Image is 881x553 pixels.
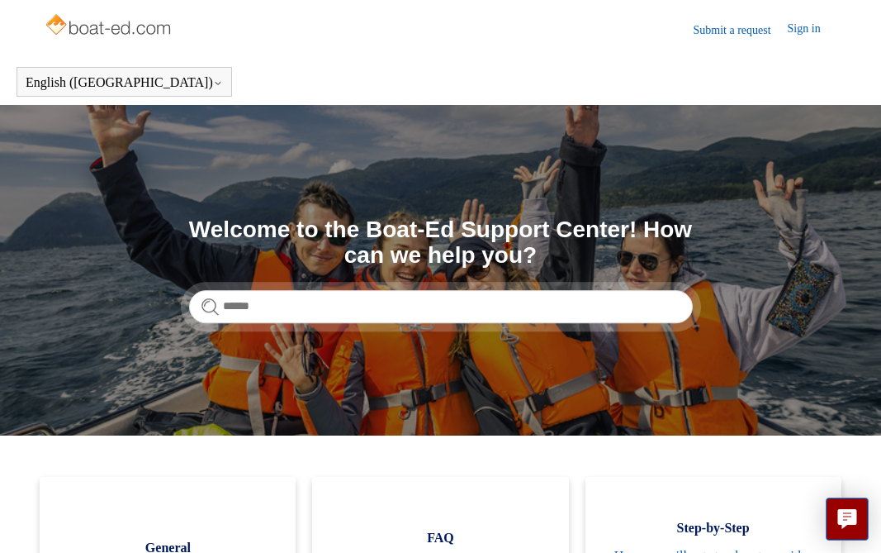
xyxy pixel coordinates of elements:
span: FAQ [337,528,543,548]
input: Search [189,290,693,323]
img: Boat-Ed Help Center home page [44,10,175,43]
button: Live chat [826,498,869,541]
h1: Welcome to the Boat-Ed Support Center! How can we help you? [189,217,693,269]
a: Sign in [788,20,837,40]
a: Submit a request [693,21,787,39]
span: Step-by-Step [610,518,817,538]
button: English ([GEOGRAPHIC_DATA]) [26,75,223,90]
